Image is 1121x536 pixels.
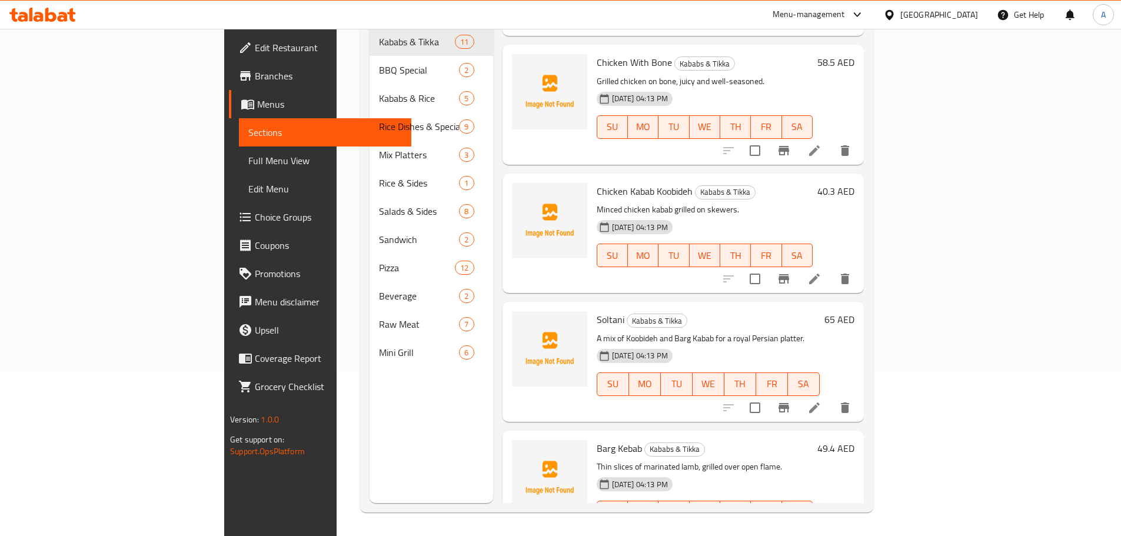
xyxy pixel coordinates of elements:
div: Raw Meat7 [370,310,493,338]
span: 6 [460,347,473,358]
button: MO [628,244,658,267]
a: Sections [239,118,411,147]
button: WE [693,372,724,396]
span: SU [602,118,623,135]
span: Select to update [743,267,767,291]
button: MO [629,372,661,396]
span: Coupons [255,238,402,252]
span: 1.0.0 [261,412,279,427]
div: Salads & Sides8 [370,197,493,225]
span: SA [787,247,808,264]
span: Choice Groups [255,210,402,224]
a: Branches [229,62,411,90]
button: TH [720,501,751,524]
div: Rice Dishes & Specialty Grill9 [370,112,493,141]
span: WE [697,375,720,392]
span: Grocery Checklist [255,379,402,394]
span: TH [725,118,746,135]
div: Raw Meat [379,317,460,331]
button: FR [751,501,781,524]
span: TH [725,247,746,264]
div: [GEOGRAPHIC_DATA] [900,8,978,21]
span: WE [694,247,716,264]
a: Full Menu View [239,147,411,175]
span: Chicken With Bone [597,54,672,71]
button: SA [782,115,813,139]
span: Kababs & Tikka [696,185,755,199]
span: SA [793,375,815,392]
p: Thin slices of marinated lamb, grilled over open flame. [597,460,813,474]
span: Branches [255,69,402,83]
span: 2 [460,65,473,76]
span: MO [633,118,654,135]
p: Minced chicken kabab grilled on skewers. [597,202,813,217]
span: Version: [230,412,259,427]
span: [DATE] 04:13 PM [607,479,673,490]
button: SA [782,501,813,524]
p: Grilled chicken on bone, juicy and well-seasoned. [597,74,813,89]
span: Mini Grill [379,345,460,359]
div: Menu-management [773,8,845,22]
a: Support.OpsPlatform [230,444,305,459]
h6: 49.4 AED [817,440,854,457]
span: Menu disclaimer [255,295,402,309]
button: TH [720,244,751,267]
span: Upsell [255,323,402,337]
a: Menu disclaimer [229,288,411,316]
span: FR [761,375,783,392]
span: Full Menu View [248,154,402,168]
span: Pizza [379,261,455,275]
div: Kababs & Tikka11 [370,28,493,56]
h6: 65 AED [824,311,854,328]
span: WE [694,118,716,135]
div: Pizza12 [370,254,493,282]
span: [DATE] 04:13 PM [607,222,673,233]
span: Coverage Report [255,351,402,365]
span: MO [634,375,656,392]
span: Edit Restaurant [255,41,402,55]
span: Barg Kebab [597,440,642,457]
a: Edit menu item [807,272,821,286]
div: items [459,317,474,331]
span: Beverage [379,289,460,303]
img: Chicken With Bone [512,54,587,129]
div: items [459,148,474,162]
span: BBQ Special [379,63,460,77]
div: Sandwich [379,232,460,247]
button: TU [661,372,693,396]
span: Kababs & Tikka [645,442,704,456]
button: SA [782,244,813,267]
button: delete [831,137,859,165]
span: 3 [460,149,473,161]
span: 9 [460,121,473,132]
span: Rice & Sides [379,176,460,190]
span: Kababs & Tikka [379,35,455,49]
span: 11 [455,36,473,48]
div: Kababs & Tikka [627,314,687,328]
div: Beverage2 [370,282,493,310]
div: Mix Platters [379,148,460,162]
img: Barg Kebab [512,440,587,515]
img: Chicken Kabab Koobideh [512,183,587,258]
button: delete [831,394,859,422]
span: Kababs & Rice [379,91,460,105]
button: SU [597,372,629,396]
span: Rice Dishes & Specialty Grill [379,119,460,134]
span: TU [663,118,684,135]
div: items [455,261,474,275]
span: 7 [460,319,473,330]
a: Upsell [229,316,411,344]
a: Edit Menu [239,175,411,203]
span: Salads & Sides [379,204,460,218]
span: Select to update [743,138,767,163]
button: TH [720,115,751,139]
button: WE [690,501,720,524]
span: Get support on: [230,432,284,447]
a: Grocery Checklist [229,372,411,401]
span: [DATE] 04:13 PM [607,350,673,361]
